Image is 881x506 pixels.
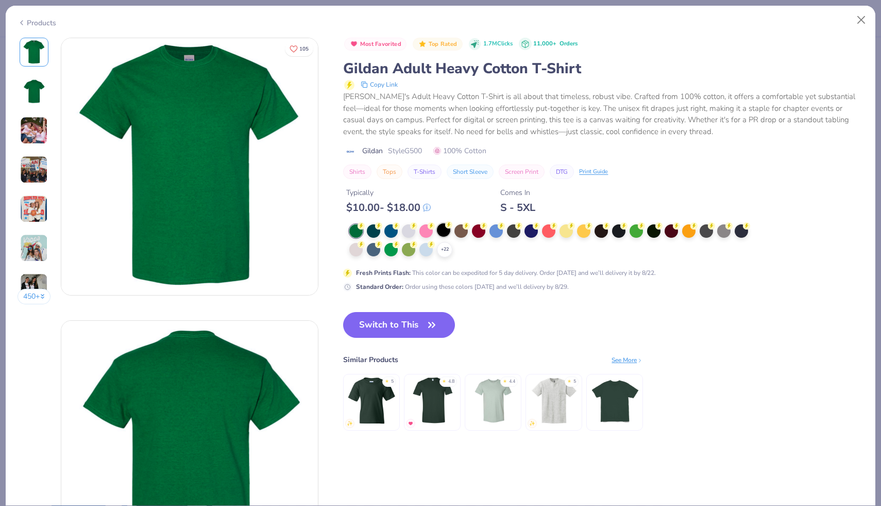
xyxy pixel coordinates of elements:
div: 5 [391,378,394,385]
button: Switch to This [343,312,455,338]
div: This color can be expedited for 5 day delivery. Order [DATE] and we’ll delivery it by 8/22. [356,268,656,278]
button: Short Sleeve [447,165,494,179]
button: Screen Print [499,165,545,179]
img: Top Rated sort [418,40,427,48]
div: S - 5XL [500,201,535,214]
div: 4.4 [509,378,515,385]
button: Badge Button [344,38,406,51]
span: 100% Cotton [433,145,486,156]
div: Typically [346,187,431,198]
img: newest.gif [347,420,353,427]
div: ★ [503,378,507,382]
span: Style G500 [388,145,422,156]
strong: Fresh Prints Flash : [356,269,411,277]
img: Front [61,38,318,295]
button: Shirts [343,165,371,179]
div: 11,000+ [533,40,578,48]
div: [PERSON_NAME]'s Adult Heavy Cotton T-Shirt is all about that timeless, robust vibe. Crafted from ... [343,91,863,137]
img: Shaka Wear Garment-Dyed Crewneck T-Shirt [590,376,639,425]
button: copy to clipboard [358,78,401,91]
img: Gildan Adult Ultra Cotton 6 Oz. Pocket T-Shirt [530,376,579,425]
button: Badge Button [413,38,462,51]
div: Similar Products [343,354,398,365]
div: ★ [442,378,446,382]
div: 4.8 [448,378,454,385]
img: User generated content [20,156,48,184]
div: Comes In [500,187,535,198]
div: Print Guide [579,168,608,176]
img: Gildan Youth Heavy Cotton 5.3 Oz. T-Shirt [347,376,396,425]
img: Most Favorited sort [350,40,358,48]
img: Bella + Canvas Unisex Heather CVC T-Shirt [469,376,518,425]
span: + 22 [441,246,449,253]
span: 105 [299,46,309,52]
img: Gildan Adult Softstyle 4.5 Oz. T-Shirt [408,376,457,425]
img: brand logo [343,148,357,156]
span: Gildan [362,145,383,156]
img: Front [22,40,46,64]
span: Orders [560,40,578,47]
div: Gildan Adult Heavy Cotton T-Shirt [343,59,863,78]
button: Tops [377,165,402,179]
span: Top Rated [429,41,458,47]
span: Most Favorited [360,41,401,47]
img: User generated content [20,195,48,223]
div: $ 10.00 - $ 18.00 [346,201,431,214]
div: See More [612,355,643,365]
img: MostFav.gif [408,420,414,427]
button: 450+ [18,289,51,304]
img: Back [22,79,46,104]
button: Close [852,10,871,30]
img: User generated content [20,234,48,262]
div: ★ [567,378,571,382]
button: Like [285,41,313,56]
strong: Standard Order : [356,283,403,291]
div: 5 [573,378,576,385]
img: User generated content [20,117,48,144]
div: Order using these colors [DATE] and we’ll delivery by 8/29. [356,282,569,291]
div: ★ [385,378,389,382]
button: DTG [550,165,574,179]
img: User generated content [20,273,48,301]
span: 1.7M Clicks [483,40,513,48]
div: Products [18,18,56,28]
img: newest.gif [529,420,535,427]
button: T-Shirts [408,165,442,179]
